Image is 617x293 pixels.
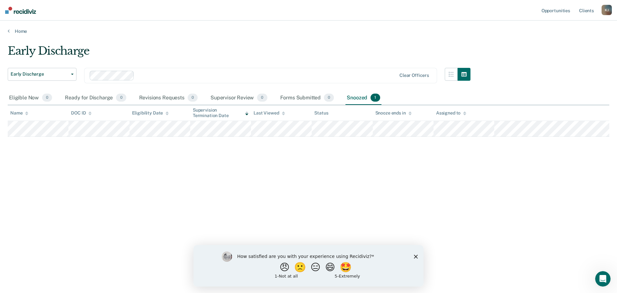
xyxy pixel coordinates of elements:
[602,5,612,15] button: KJ
[595,271,611,287] iframe: Intercom live chat
[371,94,380,102] span: 1
[257,94,267,102] span: 0
[602,5,612,15] div: K J
[132,110,169,116] div: Eligibility Date
[314,110,328,116] div: Status
[8,28,609,34] a: Home
[11,71,68,77] span: Early Discharge
[8,68,76,81] button: Early Discharge
[279,91,335,105] div: Forms Submitted0
[10,110,28,116] div: Name
[254,110,285,116] div: Last Viewed
[42,94,52,102] span: 0
[8,91,53,105] div: Eligible Now0
[324,94,334,102] span: 0
[436,110,466,116] div: Assigned to
[5,7,36,14] img: Recidiviz
[209,91,269,105] div: Supervisor Review0
[188,94,198,102] span: 0
[8,44,470,63] div: Early Discharge
[116,94,126,102] span: 0
[193,245,424,287] iframe: Survey by Kim from Recidiviz
[193,107,248,118] div: Supervision Termination Date
[71,110,92,116] div: DOC ID
[64,91,127,105] div: Ready for Discharge0
[399,73,429,78] div: Clear officers
[138,91,199,105] div: Revisions Requests0
[375,110,412,116] div: Snooze ends in
[345,91,381,105] div: Snoozed1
